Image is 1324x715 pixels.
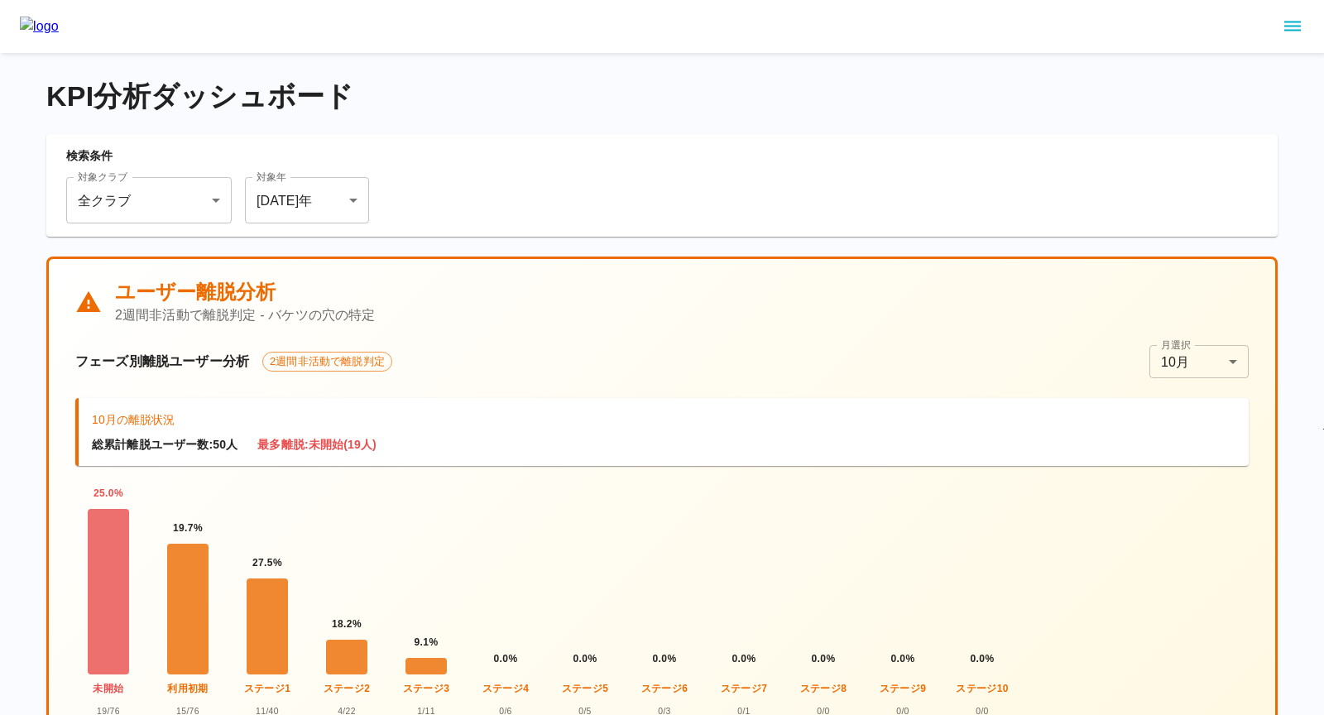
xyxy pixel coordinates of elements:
span: ステージ7 [721,681,768,698]
button: sidemenu [1278,12,1307,41]
h4: KPI分析ダッシュボード [46,79,1278,114]
span: 0.0 % [891,651,915,668]
span: ステージ9 [880,681,927,698]
span: ステージ1 [244,681,291,698]
div: 10月 [1149,345,1249,378]
span: ステージ6 [641,681,688,698]
h6: フェーズ別離脱ユーザー分析 [75,350,249,373]
span: 利用初期 [167,681,209,698]
span: 25.0 % [94,486,123,502]
label: 対象クラブ [78,170,128,184]
span: 19.7 % [173,521,203,537]
label: 対象年 [257,170,286,184]
span: ステージ2 [324,681,371,698]
span: 0.0 % [573,651,597,668]
span: 2週間非活動で離脱判定 [263,353,391,370]
span: ステージ3 [403,681,450,698]
span: ステージ10 [956,681,1009,698]
span: 0.0 % [971,651,995,668]
p: 2週間非活動で離脱判定 - バケツの穴の特定 [115,305,375,325]
p: 検索条件 [66,147,1258,164]
span: ステージ8 [800,681,847,698]
div: [DATE]年 [245,177,369,223]
span: 未開始 [93,681,123,698]
h5: ユーザー離脱分析 [115,279,375,305]
label: 月選択 [1161,338,1191,352]
span: 0.0 % [732,651,756,668]
span: 9.1 % [415,635,439,651]
span: 0.0 % [653,651,677,668]
img: logo [20,17,59,36]
div: 全クラブ [66,177,232,223]
span: 0.0 % [812,651,836,668]
span: 27.5 % [252,555,282,572]
strong: 最多離脱: 未開始 ( 19 人) [257,438,377,451]
span: 18.2 % [332,617,362,633]
strong: 総累計離脱ユーザー数: 50 人 [92,438,237,451]
span: 0.0 % [494,651,518,668]
span: ステージ4 [482,681,530,698]
span: ステージ5 [562,681,609,698]
h6: 10月 の離脱状況 [92,411,1235,429]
